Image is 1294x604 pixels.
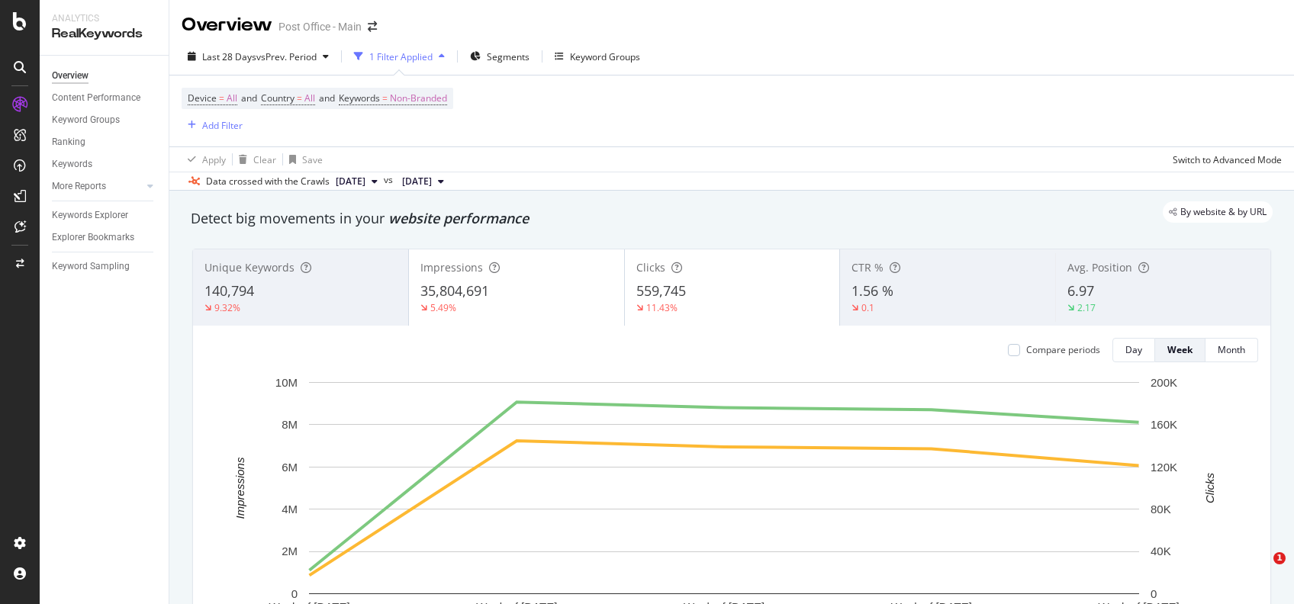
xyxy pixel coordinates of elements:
div: Add Filter [202,119,243,132]
button: Day [1112,338,1155,362]
div: Ranking [52,134,85,150]
div: Save [302,153,323,166]
a: More Reports [52,178,143,194]
div: Keyword Groups [52,112,120,128]
div: Post Office - Main [278,19,362,34]
text: Impressions [233,457,246,519]
span: and [241,92,257,104]
div: More Reports [52,178,106,194]
span: vs [384,173,396,187]
text: Clicks [1203,472,1216,503]
div: Compare periods [1026,343,1100,356]
text: 0 [1151,587,1157,600]
div: Overview [182,12,272,38]
a: Keywords Explorer [52,207,158,223]
button: 1 Filter Applied [348,44,451,69]
div: 2.17 [1077,301,1096,314]
button: [DATE] [396,172,450,191]
text: 10M [275,376,298,389]
text: 4M [282,503,298,516]
span: All [227,88,237,109]
div: 5.49% [430,301,456,314]
div: Week [1167,343,1193,356]
span: Segments [487,50,530,63]
div: 1 Filter Applied [369,50,433,63]
a: Keyword Groups [52,112,158,128]
a: Overview [52,68,158,84]
span: 2025 Sep. 22nd [336,175,365,188]
span: 6.97 [1067,281,1094,300]
span: = [382,92,388,104]
div: Content Performance [52,90,140,106]
div: RealKeywords [52,25,156,43]
div: arrow-right-arrow-left [368,21,377,32]
span: = [219,92,224,104]
button: Segments [464,44,536,69]
a: Keywords [52,156,158,172]
div: Clear [253,153,276,166]
div: Day [1125,343,1142,356]
span: Keywords [339,92,380,104]
span: and [319,92,335,104]
text: 0 [291,587,298,600]
span: Impressions [420,260,483,275]
div: Keyword Groups [570,50,640,63]
a: Explorer Bookmarks [52,230,158,246]
div: Month [1218,343,1245,356]
iframe: Intercom live chat [1242,552,1279,589]
text: 40K [1151,545,1171,557]
div: Keyword Sampling [52,259,130,275]
span: 140,794 [204,281,254,300]
span: 1 [1273,552,1286,564]
div: legacy label [1163,201,1273,223]
button: Keyword Groups [549,44,646,69]
span: By website & by URL [1180,207,1267,217]
text: 8M [282,418,298,431]
div: 11.43% [646,301,678,314]
text: 6M [282,461,298,474]
button: Save [283,147,323,172]
span: 35,804,691 [420,281,489,300]
button: Clear [233,147,276,172]
span: Last 28 Days [202,50,256,63]
div: 9.32% [214,301,240,314]
div: Overview [52,68,89,84]
a: Ranking [52,134,158,150]
text: 120K [1151,461,1177,474]
div: Keywords [52,156,92,172]
div: Apply [202,153,226,166]
button: Apply [182,147,226,172]
span: Unique Keywords [204,260,295,275]
text: 160K [1151,418,1177,431]
text: 200K [1151,376,1177,389]
span: 2025 Aug. 25th [402,175,432,188]
button: [DATE] [330,172,384,191]
span: Country [261,92,295,104]
span: vs Prev. Period [256,50,317,63]
div: Data crossed with the Crawls [206,175,330,188]
button: Week [1155,338,1205,362]
text: 2M [282,545,298,557]
span: Clicks [636,260,665,275]
div: Switch to Advanced Mode [1173,153,1282,166]
button: Month [1205,338,1258,362]
span: All [304,88,315,109]
span: Non-Branded [390,88,447,109]
span: = [297,92,302,104]
text: 80K [1151,503,1171,516]
span: Avg. Position [1067,260,1132,275]
span: 1.56 % [851,281,893,300]
a: Keyword Sampling [52,259,158,275]
button: Last 28 DaysvsPrev. Period [182,44,335,69]
span: CTR % [851,260,884,275]
button: Add Filter [182,116,243,134]
div: Analytics [52,12,156,25]
div: Keywords Explorer [52,207,128,223]
span: 559,745 [636,281,686,300]
a: Content Performance [52,90,158,106]
div: 0.1 [861,301,874,314]
span: Device [188,92,217,104]
div: Explorer Bookmarks [52,230,134,246]
button: Switch to Advanced Mode [1167,147,1282,172]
